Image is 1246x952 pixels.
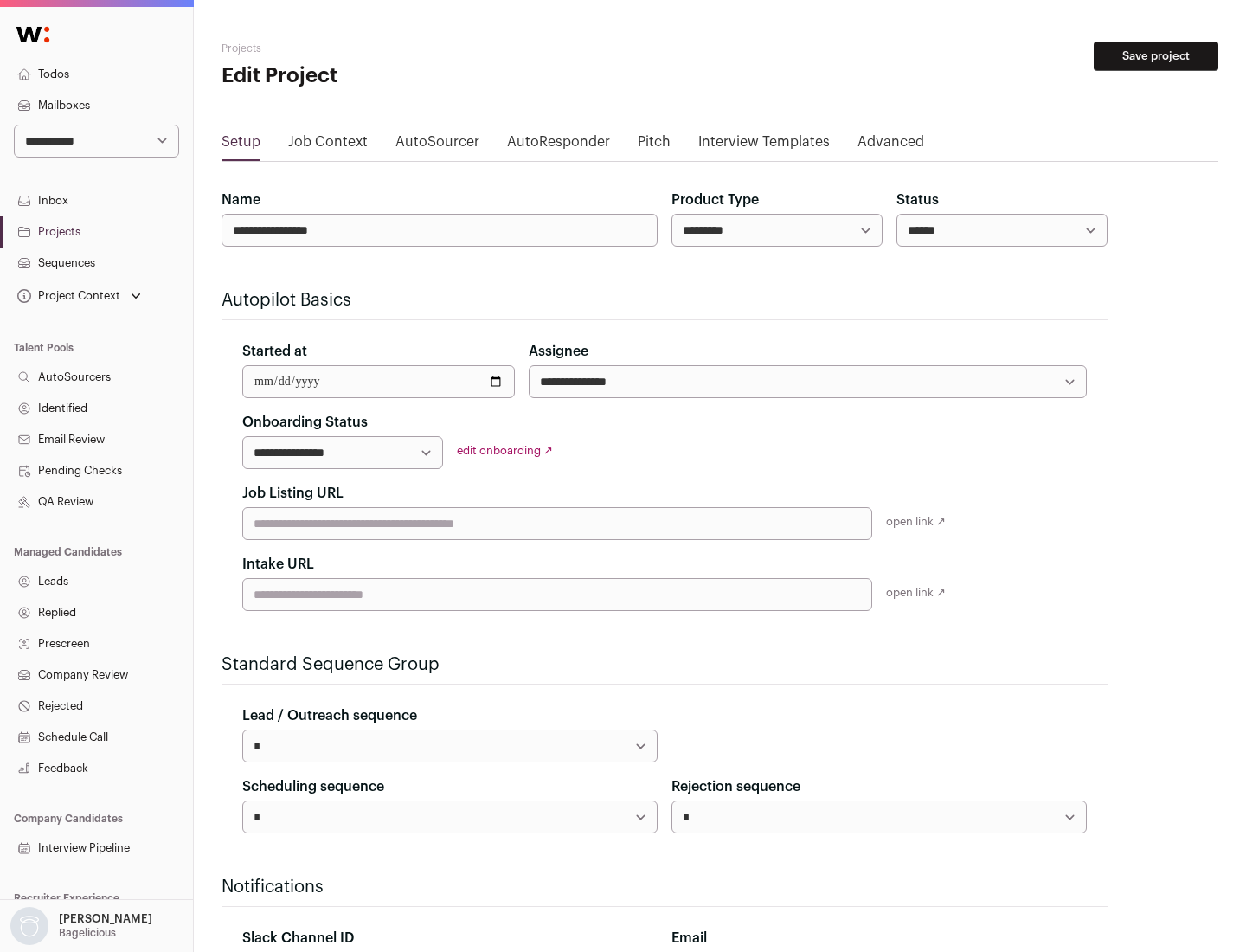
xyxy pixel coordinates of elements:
[457,445,553,456] a: edit onboarding ↗
[222,132,260,159] a: Setup
[242,483,344,504] label: Job Listing URL
[7,907,156,945] button: Open dropdown
[222,875,1108,899] h2: Notifications
[857,132,924,159] a: Advanced
[222,653,1108,677] h2: Standard Sequence Group
[242,928,354,949] label: Slack Channel ID
[14,289,120,303] div: Project Context
[288,132,368,159] a: Job Context
[638,132,671,159] a: Pitch
[242,705,417,726] label: Lead / Outreach sequence
[7,17,59,52] img: Wellfound
[10,907,48,945] img: nopic.png
[242,341,307,362] label: Started at
[222,190,260,210] label: Name
[395,132,479,159] a: AutoSourcer
[671,190,759,210] label: Product Type
[242,776,384,797] label: Scheduling sequence
[222,62,554,90] h1: Edit Project
[507,132,610,159] a: AutoResponder
[698,132,830,159] a: Interview Templates
[59,912,152,926] p: [PERSON_NAME]
[222,42,554,55] h2: Projects
[529,341,588,362] label: Assignee
[896,190,939,210] label: Status
[242,412,368,433] label: Onboarding Status
[59,926,116,940] p: Bagelicious
[222,288,1108,312] h2: Autopilot Basics
[671,928,1087,949] div: Email
[1094,42,1218,71] button: Save project
[14,284,145,308] button: Open dropdown
[242,554,314,575] label: Intake URL
[671,776,800,797] label: Rejection sequence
